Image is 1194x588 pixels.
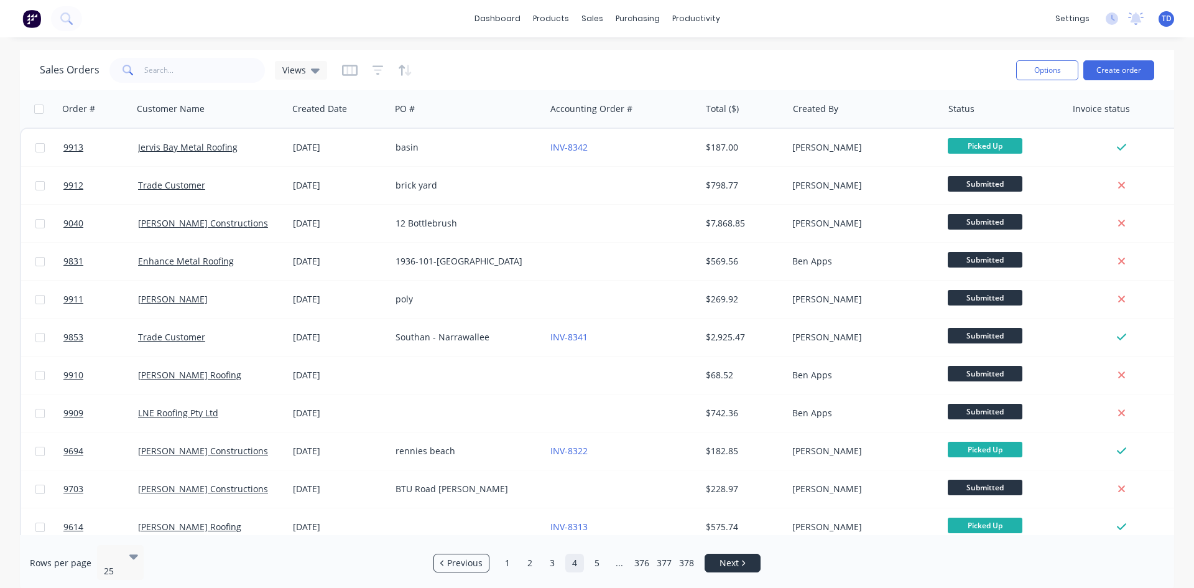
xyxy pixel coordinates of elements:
div: Accounting Order # [550,103,632,115]
span: 9913 [63,141,83,154]
div: brick yard [396,179,534,192]
a: 9909 [63,394,138,432]
a: [PERSON_NAME] Constructions [138,217,268,229]
div: Ben Apps [792,407,930,419]
span: 9909 [63,407,83,419]
span: Picked Up [948,138,1022,154]
span: Submitted [948,366,1022,381]
a: [PERSON_NAME] Roofing [138,369,241,381]
span: Next [720,557,739,569]
div: [PERSON_NAME] [792,293,930,306]
div: Invoice status [1073,103,1130,115]
span: 9703 [63,483,83,495]
a: Trade Customer [138,179,205,191]
a: [PERSON_NAME] Constructions [138,483,268,495]
a: 9910 [63,357,138,394]
span: Picked Up [948,442,1022,457]
div: $798.77 [706,179,779,192]
div: [DATE] [293,521,386,533]
div: sales [575,9,609,28]
a: 9694 [63,432,138,470]
div: [PERSON_NAME] [792,217,930,230]
div: [DATE] [293,179,386,192]
a: Page 5 [588,554,606,572]
a: Page 377 [655,554,673,572]
a: Page 378 [677,554,696,572]
a: 9913 [63,129,138,166]
div: $269.92 [706,293,779,306]
div: $7,868.85 [706,217,779,230]
img: Factory [22,9,41,28]
div: products [527,9,575,28]
div: [PERSON_NAME] [792,521,930,533]
span: 9614 [63,521,83,533]
a: 9614 [63,508,138,546]
div: 1936-101-[GEOGRAPHIC_DATA] [396,255,534,268]
div: $187.00 [706,141,779,154]
a: INV-8313 [550,521,588,533]
div: poly [396,293,534,306]
div: [DATE] [293,255,386,268]
a: Page 376 [632,554,651,572]
span: Submitted [948,404,1022,419]
div: basin [396,141,534,154]
div: $228.97 [706,483,779,495]
div: $569.56 [706,255,779,268]
span: 9910 [63,369,83,381]
button: Create order [1083,60,1154,80]
div: [PERSON_NAME] [792,141,930,154]
div: $575.74 [706,521,779,533]
span: 9040 [63,217,83,230]
div: Southan - Narrawallee [396,331,534,343]
a: 9831 [63,243,138,280]
input: Search... [144,58,266,83]
div: productivity [666,9,726,28]
div: Created By [793,103,838,115]
div: Total ($) [706,103,739,115]
a: 9040 [63,205,138,242]
span: 9853 [63,331,83,343]
div: settings [1049,9,1096,28]
a: Page 1 [498,554,517,572]
span: Previous [447,557,483,569]
div: [DATE] [293,293,386,306]
span: Views [282,63,306,77]
div: [PERSON_NAME] [792,179,930,192]
a: Previous page [434,557,489,569]
a: [PERSON_NAME] Roofing [138,521,241,533]
a: [PERSON_NAME] Constructions [138,445,268,457]
div: [DATE] [293,331,386,343]
div: [DATE] [293,483,386,495]
a: 9853 [63,319,138,356]
div: 12 Bottlebrush [396,217,534,230]
button: Options [1016,60,1078,80]
a: Enhance Metal Roofing [138,255,234,267]
a: dashboard [468,9,527,28]
div: [PERSON_NAME] [792,483,930,495]
a: Jump forward [610,554,629,572]
div: $2,925.47 [706,331,779,343]
div: $742.36 [706,407,779,419]
span: 9694 [63,445,83,457]
span: Submitted [948,214,1022,230]
span: Submitted [948,290,1022,306]
a: 9912 [63,167,138,204]
div: rennies beach [396,445,534,457]
a: Trade Customer [138,331,205,343]
a: LNE Roofing Pty Ltd [138,407,218,419]
div: [PERSON_NAME] [792,331,930,343]
div: Order # [62,103,95,115]
span: 9831 [63,255,83,268]
a: Page 2 [521,554,539,572]
span: TD [1162,13,1172,24]
div: [PERSON_NAME] [792,445,930,457]
a: INV-8342 [550,141,588,153]
h1: Sales Orders [40,64,99,76]
div: BTU Road [PERSON_NAME] [396,483,534,495]
div: [DATE] [293,445,386,457]
a: Jervis Bay Metal Roofing [138,141,238,153]
div: [DATE] [293,217,386,230]
div: Created Date [292,103,347,115]
span: Submitted [948,328,1022,343]
div: Status [948,103,974,115]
